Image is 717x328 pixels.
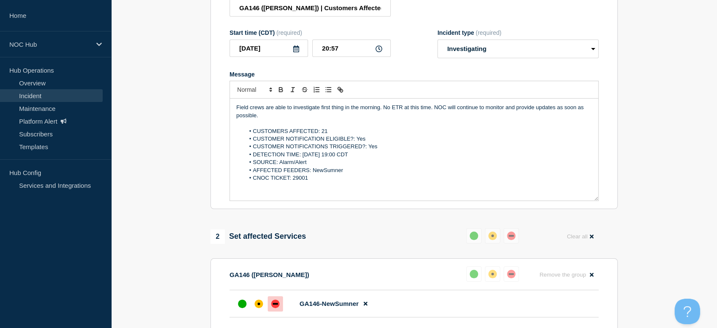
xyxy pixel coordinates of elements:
span: GA146-NewSumner [300,300,358,307]
button: Toggle link [334,85,346,95]
button: down [504,266,519,282]
iframe: Help Scout Beacon - Open [675,299,700,324]
span: (required) [476,29,501,36]
div: Incident type [437,29,599,36]
button: down [504,228,519,243]
span: Remove the group [539,271,586,278]
li: SOURCE: Alarm/Alert [245,158,592,166]
span: (required) [276,29,302,36]
div: affected [488,232,497,240]
input: YYYY-MM-DD [230,40,308,57]
p: GA146 ([PERSON_NAME]) [230,271,309,278]
div: affected [255,300,263,308]
div: Message [230,99,598,201]
input: HH:MM [312,40,391,57]
div: up [470,232,478,240]
button: Toggle bulleted list [322,85,334,95]
div: affected [488,270,497,278]
div: down [271,300,280,308]
button: affected [485,266,500,282]
button: Toggle strikethrough text [299,85,311,95]
div: down [507,270,515,278]
li: DETECTION TIME: [DATE] 19:00 CDT [245,151,592,158]
li: CUSTOMER NOTIFICATIONS TRIGGERED?: Yes [245,143,592,150]
div: down [507,232,515,240]
li: CNOC TICKET: 29001 [245,174,592,182]
button: Remove the group [534,266,599,283]
button: Toggle ordered list [311,85,322,95]
li: CUSTOMER NOTIFICATION ELIGIBLE?: Yes [245,135,592,143]
button: affected [485,228,500,243]
li: CUSTOMERS AFFECTED: 21 [245,127,592,135]
button: Toggle bold text [275,85,287,95]
button: up [466,266,482,282]
li: AFFECTED FEEDERS: NewSumner [245,167,592,174]
div: Set affected Services [210,229,306,244]
button: Clear all [562,228,599,245]
button: up [466,228,482,243]
select: Incident type [437,40,599,58]
span: 2 [210,229,225,244]
div: up [238,300,246,308]
div: Start time (CDT) [230,29,391,36]
p: NOC Hub [9,41,91,48]
p: Field crews are able to investigate first thing in the morning. No ETR at this time. NOC will con... [236,104,592,119]
div: up [470,270,478,278]
div: Message [230,71,599,78]
span: Font size [233,85,275,95]
button: Toggle italic text [287,85,299,95]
